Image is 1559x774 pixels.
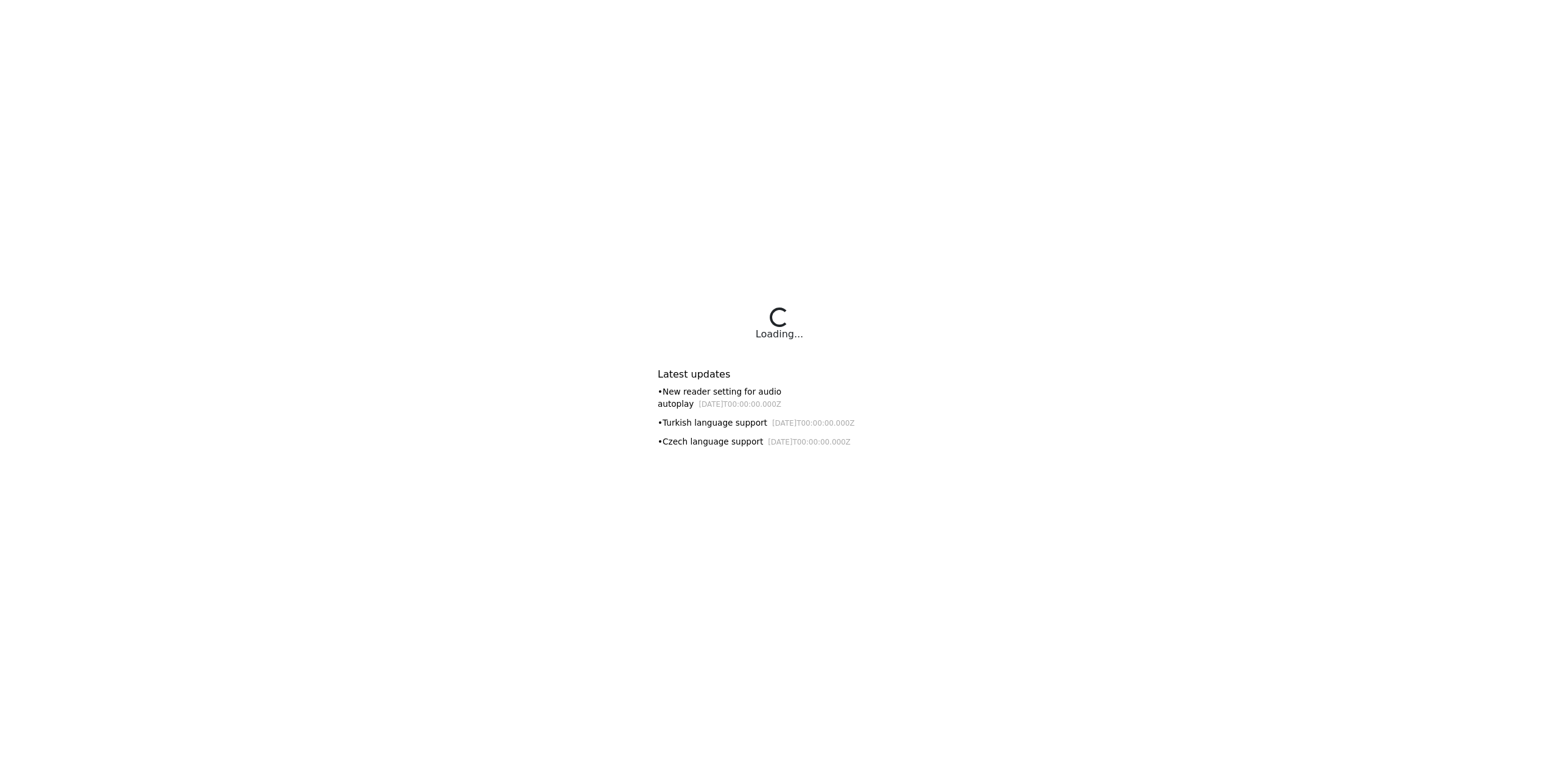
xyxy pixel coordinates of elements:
div: • New reader setting for audio autoplay [658,385,901,410]
div: Loading... [756,327,803,342]
small: [DATE]T00:00:00.000Z [768,438,851,446]
h6: Latest updates [658,368,901,380]
div: • Czech language support [658,435,901,448]
small: [DATE]T00:00:00.000Z [699,400,781,409]
div: • Turkish language support [658,417,901,429]
small: [DATE]T00:00:00.000Z [772,419,855,427]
